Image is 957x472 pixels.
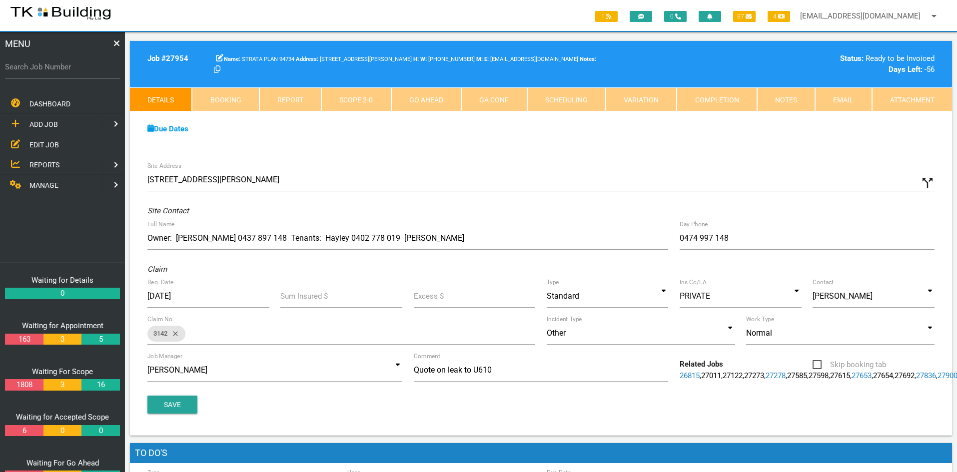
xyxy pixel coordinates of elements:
b: W: [420,56,427,62]
a: 3 [43,334,81,345]
span: EDIT JOB [29,140,59,148]
a: Attachment [872,87,952,111]
span: 87 [733,11,756,22]
a: 27615 [830,371,850,380]
a: Click here copy customer information. [214,65,220,74]
a: 27011 [701,371,721,380]
a: 163 [5,334,43,345]
a: Waiting for Details [31,276,93,285]
label: Ins Co/LA [680,278,707,287]
a: Details [130,87,192,111]
span: 4 [768,11,790,22]
label: Claim No. [147,315,174,324]
label: Comment [414,352,440,361]
span: MENU [5,37,30,50]
a: Report [259,87,321,111]
a: 27122 [723,371,743,380]
b: Job # 27954 [147,54,188,63]
i: Claim [147,265,167,274]
a: 27598 [809,371,829,380]
span: [PHONE_NUMBER] [420,56,475,62]
b: E: [484,56,489,62]
a: Waiting for Appointment [22,321,103,330]
b: Address: [296,56,318,62]
a: 0 [43,425,81,437]
a: 5 [81,334,119,345]
a: 3 [43,379,81,391]
label: Contact [813,278,834,287]
span: REPORTS [29,161,59,169]
span: 0 [664,11,687,22]
label: Search Job Number [5,61,120,73]
b: M: [476,56,483,62]
img: s3file [10,5,111,21]
a: Scope 2-0 [321,87,391,111]
label: Full Name [147,220,174,229]
i: Click to show custom address field [920,175,935,190]
div: 3142 [147,326,185,342]
span: [EMAIL_ADDRESS][DOMAIN_NAME] [484,56,578,62]
a: Go Ahead [391,87,461,111]
a: 27692 [895,371,915,380]
span: [STREET_ADDRESS][PERSON_NAME] [296,56,412,62]
label: Incident Type [547,315,582,324]
b: Name: [224,56,240,62]
label: Site Address [147,161,181,170]
a: 16 [81,379,119,391]
a: 0 [81,425,119,437]
b: Status: [840,54,864,63]
label: Job Manager [147,352,182,361]
b: Days Left: [889,65,923,74]
label: Type [547,278,559,287]
a: 27585 [787,371,807,380]
span: 1 [595,11,618,22]
span: MANAGE [29,181,58,189]
label: Work Type [746,315,774,324]
label: Excess $ [414,291,444,302]
a: 27273 [744,371,764,380]
h1: To Do's [130,443,952,463]
a: 27836 [916,371,936,380]
div: , , , , , , , , , , , , , , , , , , [674,359,807,381]
a: 1808 [5,379,43,391]
i: Site Contact [147,206,189,215]
span: ADD JOB [29,120,58,128]
div: Ready to be Invoiced -56 [746,53,935,75]
a: Waiting for Accepted Scope [16,413,109,422]
a: 27653 [852,371,872,380]
a: GA Conf [461,87,527,111]
a: Booking [192,87,259,111]
a: Waiting For Scope [32,367,93,376]
label: Req. Date [147,278,173,287]
a: 26815 [680,371,700,380]
span: STRATA PLAN 94734 [224,56,294,62]
a: 6 [5,425,43,437]
span: DASHBOARD [29,100,70,108]
a: Variation [606,87,677,111]
i: close [167,326,179,342]
a: 27654 [873,371,893,380]
a: Waiting For Go Ahead [26,459,99,468]
a: Email [815,87,872,111]
span: Skip booking tab [813,359,886,371]
b: H: [413,56,419,62]
a: Completion [677,87,757,111]
a: 0 [5,288,120,299]
label: Sum Insured $ [280,291,328,302]
a: Notes [757,87,815,111]
a: 27278 [766,371,786,380]
a: Scheduling [527,87,606,111]
button: Save [147,396,197,414]
label: Day Phone [680,220,708,229]
b: Notes: [580,56,596,62]
b: Related Jobs [680,360,723,369]
a: Due Dates [147,124,188,133]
